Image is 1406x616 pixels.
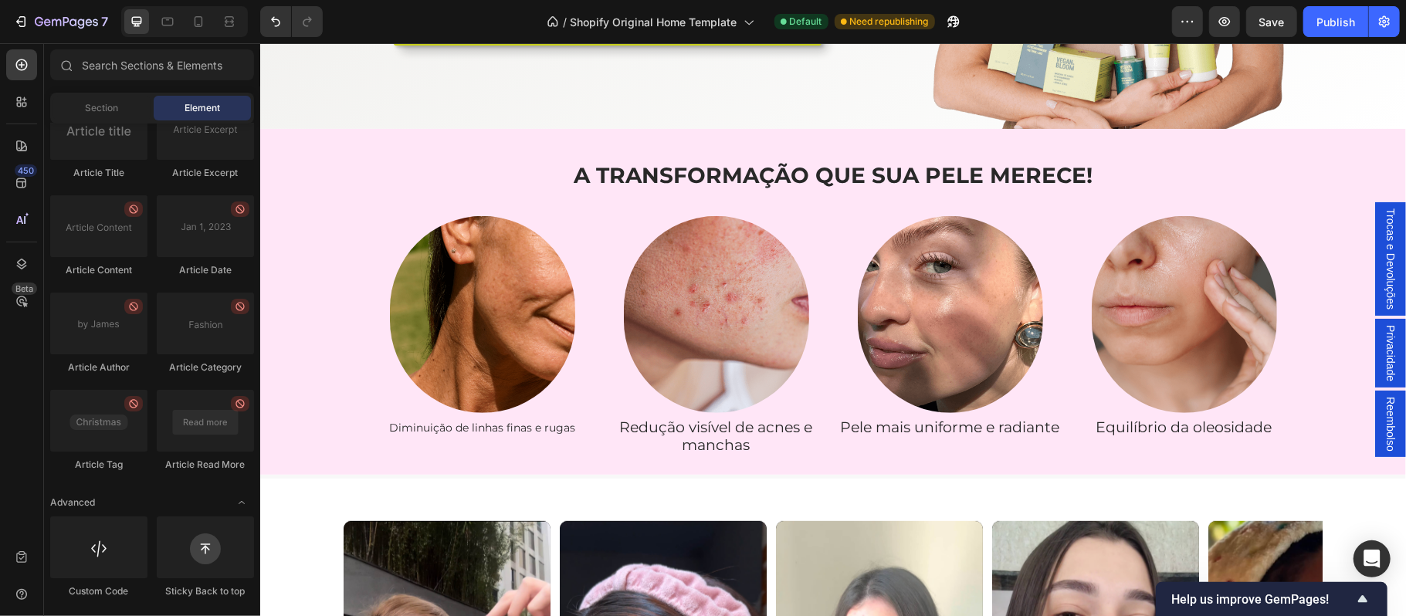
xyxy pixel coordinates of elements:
div: Beta [12,283,37,295]
button: 7 [6,6,115,37]
span: Save [1259,15,1285,29]
div: Publish [1316,14,1355,30]
div: Article Author [50,360,147,374]
button: Show survey - Help us improve GemPages! [1171,590,1372,608]
span: Help us improve GemPages! [1171,592,1353,607]
div: Custom Code [50,584,147,598]
p: Equilíbrio da oleosidade [813,376,1035,394]
span: Toggle open [229,490,254,515]
div: 450 [15,164,37,177]
span: Privacidade [1123,282,1138,338]
div: Article Read More [157,458,254,472]
p: Redução visível de acnes e manchas [345,376,567,411]
span: Element [185,101,220,115]
div: Article Excerpt [157,166,254,180]
h2: A TRANSFORMAÇÃO QUE SUA PELE MERECE! [110,117,1036,147]
div: Article Date [157,263,254,277]
img: gempages_585818588426797771-7a45f05e-a1a4-45cb-8082-0d446c198eeb.png [598,173,783,370]
div: Article Category [157,360,254,374]
span: Default [790,15,822,29]
div: Sticky Back to top [157,584,254,598]
iframe: Design area [260,43,1406,616]
div: Undo/Redo [260,6,323,37]
span: Reembolso [1123,354,1138,408]
span: Diminuição de linhas finas e rugas [129,377,315,391]
span: / [564,14,567,30]
span: Need republishing [850,15,929,29]
span: Shopify Original Home Template [571,14,737,30]
div: Article Title [50,166,147,180]
button: Save [1246,6,1297,37]
img: gempages_585818588426797771-5a95f139-7d1d-4106-9f5b-b958d2ee2334.png [364,173,549,370]
img: gempages_585818588426797771-36c25db9-d4b4-4caa-8217-2f1f76859f7f.png [130,173,315,370]
span: Trocas e Devoluções [1123,165,1138,266]
input: Search Sections & Elements [50,49,254,80]
img: gempages_585818588426797771-4029244a-d9e6-4f64-a2b3-308fe2d8fc6f.png [832,173,1017,370]
p: 7 [101,12,108,31]
div: Article Content [50,263,147,277]
p: Pele mais uniforme e radiante [579,376,801,394]
div: Open Intercom Messenger [1353,540,1391,577]
span: Advanced [50,496,95,509]
button: Publish [1303,6,1368,37]
span: Section [86,101,119,115]
div: Article Tag [50,458,147,472]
